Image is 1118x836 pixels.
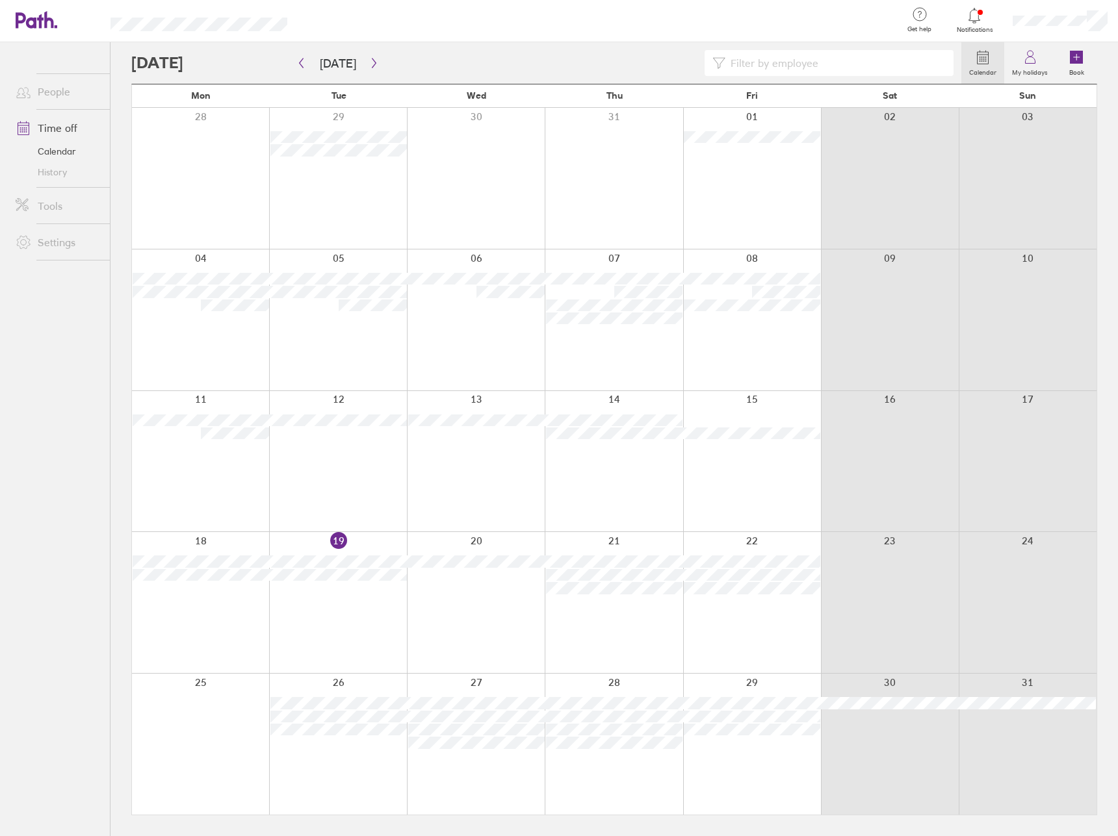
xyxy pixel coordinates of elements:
span: Sun [1019,90,1036,101]
span: Fri [746,90,758,101]
input: Filter by employee [725,51,946,75]
a: History [5,162,110,183]
span: Wed [467,90,486,101]
span: Get help [898,25,941,33]
a: My holidays [1004,42,1056,84]
a: Calendar [5,141,110,162]
label: My holidays [1004,65,1056,77]
span: Mon [191,90,211,101]
a: Tools [5,193,110,219]
span: Tue [331,90,346,101]
label: Book [1061,65,1092,77]
span: Sat [883,90,897,101]
a: People [5,79,110,105]
a: Time off [5,115,110,141]
a: Notifications [954,6,996,34]
span: Thu [606,90,623,101]
button: [DATE] [309,53,367,74]
a: Calendar [961,42,1004,84]
a: Settings [5,229,110,255]
label: Calendar [961,65,1004,77]
span: Notifications [954,26,996,34]
a: Book [1056,42,1097,84]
